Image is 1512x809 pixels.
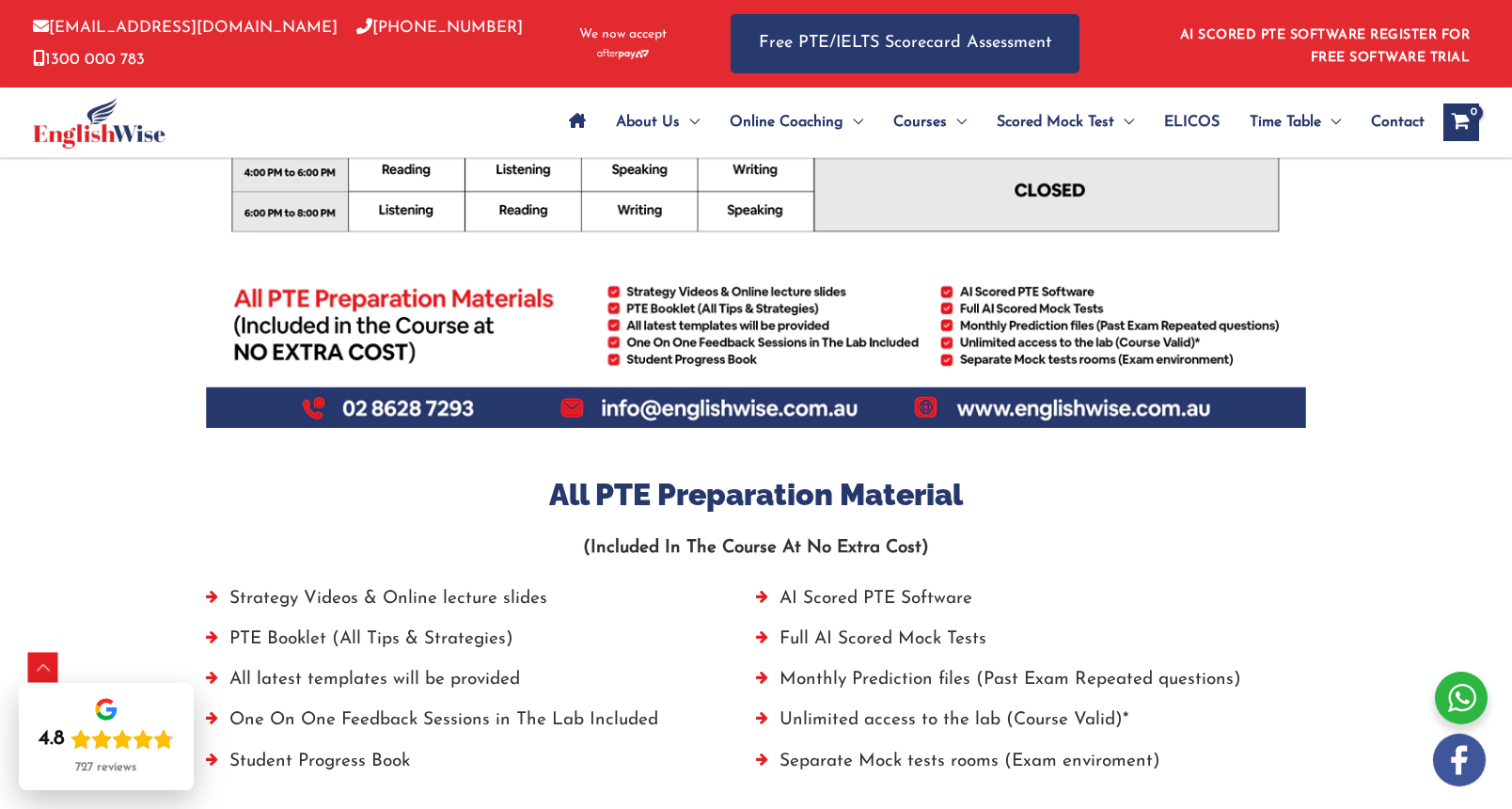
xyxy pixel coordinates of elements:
[982,89,1149,155] a: Scored Mock TestMenu Toggle
[680,89,700,155] span: Menu Toggle
[756,705,1306,745] li: Unlimited access to the lab (Course Valid)*
[997,89,1114,155] span: Scored Mock Test
[731,14,1079,73] a: Free PTE/IELTS Scorecard Assessment
[579,25,667,44] span: We now accept
[601,89,715,155] a: About UsMenu Toggle
[756,624,1306,664] li: Full AI Scored Mock Tests
[206,583,756,624] li: Strategy Videos & Online lecture slides
[878,89,982,155] a: CoursesMenu Toggle
[1114,89,1134,155] span: Menu Toggle
[715,89,878,155] a: Online CoachingMenu Toggle
[33,20,338,36] a: [EMAIL_ADDRESS][DOMAIN_NAME]
[39,726,174,753] div: Rating: 4.8 out of 5
[206,705,756,745] li: One On One Feedback Sessions in The Lab Included
[1321,89,1341,155] span: Menu Toggle
[1169,13,1479,74] aside: Header Widget 1
[756,746,1306,786] li: Separate Mock tests rooms (Exam enviroment)
[616,89,680,155] span: About Us
[206,624,756,664] li: PTE Booklet (All Tips & Strategies)
[554,89,1425,155] nav: Site Navigation: Main Menu
[33,97,165,149] img: cropped-ew-logo
[756,583,1306,624] li: AI Scored PTE Software
[1180,28,1471,65] a: AI SCORED PTE SOFTWARE REGISTER FOR FREE SOFTWARE TRIAL
[356,20,523,36] a: [PHONE_NUMBER]
[756,664,1306,705] li: Monthly Prediction files (Past Exam Repeated questions)
[947,89,967,155] span: Menu Toggle
[843,89,863,155] span: Menu Toggle
[39,726,65,753] div: 4.8
[893,89,947,155] span: Courses
[730,89,843,155] span: Online Coaching
[1164,89,1220,155] span: ELICOS
[33,52,145,68] a: 1300 000 783
[1371,89,1425,155] span: Contact
[1149,89,1235,155] a: ELICOS
[597,49,649,59] img: Afterpay-Logo
[206,475,1306,515] h3: All PTE Preparation Material
[1250,89,1321,155] span: Time Table
[206,746,756,786] li: Student Progress Book
[75,760,136,775] div: 727 reviews
[1433,734,1486,786] img: white-facebook.png
[1235,89,1356,155] a: Time TableMenu Toggle
[206,664,756,705] li: All latest templates will be provided
[1443,103,1479,141] a: View Shopping Cart, empty
[583,539,929,557] strong: (Included In The Course At No Extra Cost)
[1356,89,1425,155] a: Contact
